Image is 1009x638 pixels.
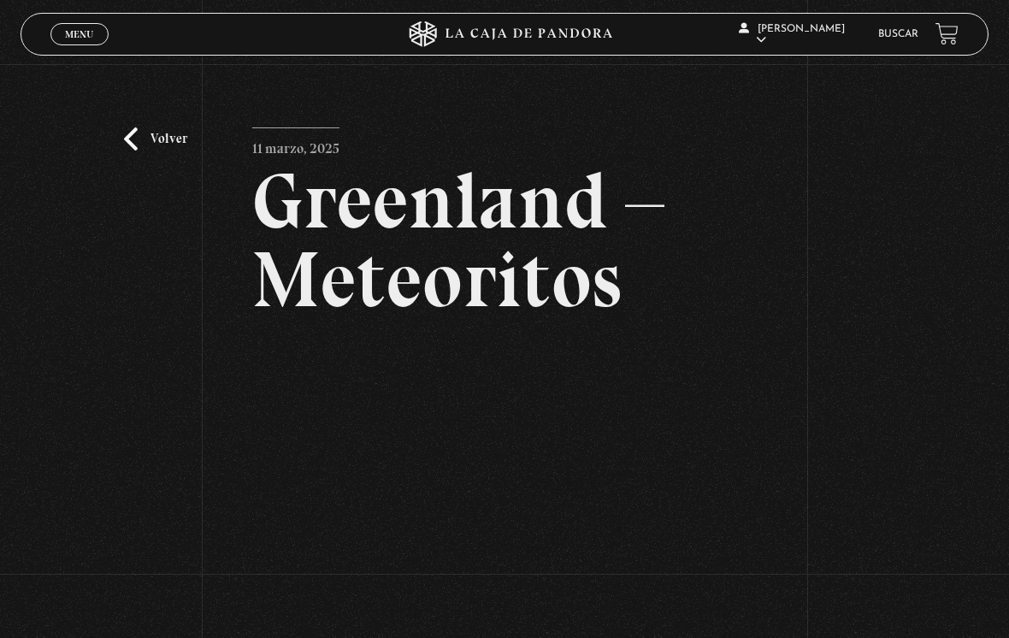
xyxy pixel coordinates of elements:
[65,29,93,39] span: Menu
[124,127,187,151] a: Volver
[252,127,339,162] p: 11 marzo, 2025
[252,162,756,319] h2: Greenland – Meteoritos
[60,44,100,56] span: Cerrar
[252,345,756,628] iframe: Dailymotion video player – Greenland Meteoritos
[739,24,845,45] span: [PERSON_NAME]
[878,29,918,39] a: Buscar
[935,22,959,45] a: View your shopping cart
